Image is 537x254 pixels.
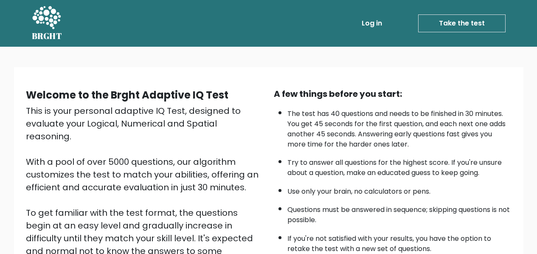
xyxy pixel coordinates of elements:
div: A few things before you start: [274,87,512,100]
li: If you're not satisfied with your results, you have the option to retake the test with a new set ... [287,229,512,254]
li: Try to answer all questions for the highest score. If you're unsure about a question, make an edu... [287,153,512,178]
li: The test has 40 questions and needs to be finished in 30 minutes. You get 45 seconds for the firs... [287,104,512,150]
li: Questions must be answered in sequence; skipping questions is not possible. [287,200,512,225]
a: Take the test [418,14,506,32]
h5: BRGHT [32,31,62,41]
b: Welcome to the Brght Adaptive IQ Test [26,88,228,102]
a: Log in [358,15,385,32]
li: Use only your brain, no calculators or pens. [287,182,512,197]
a: BRGHT [32,3,62,43]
